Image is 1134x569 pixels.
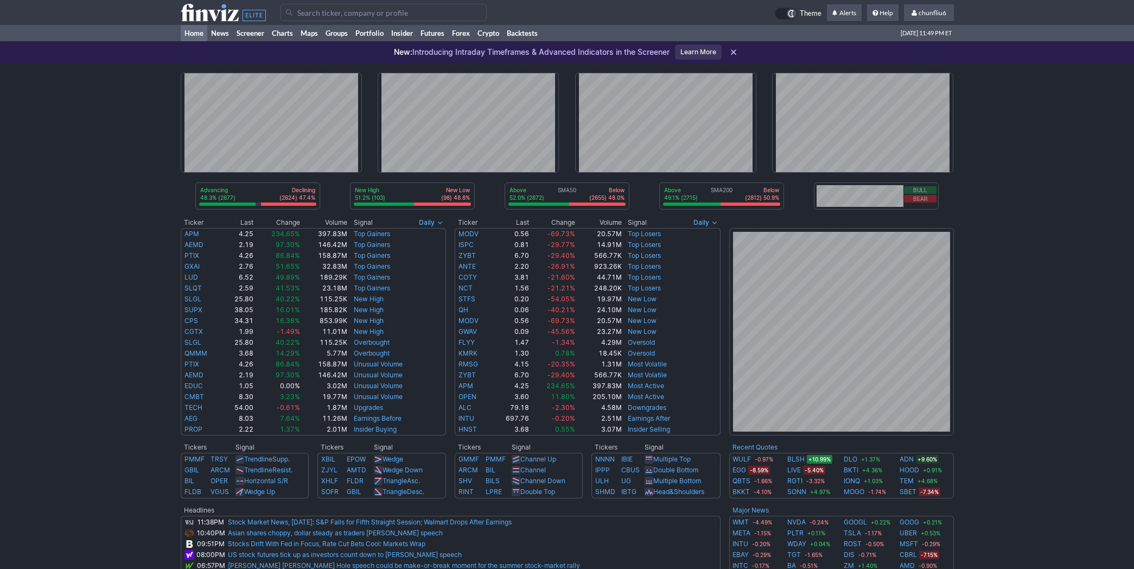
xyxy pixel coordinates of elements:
[628,230,661,238] a: Top Losers
[732,465,746,476] a: EGG
[732,517,749,528] a: WMT
[547,251,575,260] span: -29.40%
[628,241,661,249] a: Top Losers
[486,488,502,496] a: LPRE
[576,348,622,359] td: 18.45K
[244,466,292,474] a: TrendlineResist.
[301,294,348,305] td: 115.25K
[211,466,230,474] a: ARCM
[222,250,254,261] td: 4.26
[354,382,403,390] a: Unusual Volume
[547,327,575,336] span: -45.56%
[787,486,806,497] a: SONN
[664,194,698,201] p: 49.1% (2715)
[458,477,472,485] a: SHV
[458,241,474,249] a: ISPC
[301,283,348,294] td: 23.18M
[621,466,640,474] a: CBUS
[458,306,468,314] a: QH
[277,327,300,336] span: -1.49%
[441,186,470,194] p: New Low
[530,217,576,228] th: Change
[181,25,207,41] a: Home
[354,393,403,401] a: Unusual Volume
[904,4,954,22] a: chunfliu6
[383,455,403,463] a: Wedge
[301,315,348,326] td: 853.99K
[900,454,914,465] a: ADN
[628,306,657,314] a: New Low
[281,4,487,21] input: Search
[787,549,801,560] a: TGT
[458,414,474,422] a: INTU
[211,488,229,496] a: VGUS
[732,528,750,539] a: META
[547,262,575,270] span: -26.91%
[503,25,541,41] a: Backtests
[200,186,235,194] p: Advancing
[732,506,769,514] a: Major News
[628,317,657,325] a: New Low
[222,305,254,315] td: 38.05
[407,477,420,485] span: Asc.
[844,528,861,539] a: TSLA
[321,477,338,485] a: XHLF
[222,217,254,228] th: Last
[355,186,385,194] p: New High
[486,466,495,474] a: BIL
[787,517,806,528] a: NVDA
[354,371,403,379] a: Unusual Volume
[276,273,300,281] span: 49.89%
[222,228,254,239] td: 4.25
[222,261,254,272] td: 2.76
[222,239,254,250] td: 2.19
[492,250,530,261] td: 6.70
[492,261,530,272] td: 2.20
[301,261,348,272] td: 32.83M
[663,186,780,203] div: SMA200
[301,239,348,250] td: 146.42M
[458,349,477,357] a: KMRK
[321,455,335,463] a: XBIL
[787,539,806,549] a: WDAY
[354,273,390,281] a: Top Gainers
[653,488,704,496] a: Head&Shoulders
[509,194,544,201] p: 52.0% (2872)
[653,466,698,474] a: Double Bottom
[301,305,348,315] td: 185.82K
[354,349,390,357] a: Overbought
[900,549,917,560] a: CBRL
[321,466,337,474] a: ZJYL
[595,466,610,474] a: IPPP
[276,284,300,292] span: 41.53%
[576,337,622,348] td: 4.29M
[268,25,297,41] a: Charts
[184,317,198,325] a: CPS
[492,228,530,239] td: 0.56
[547,295,575,303] span: -54.05%
[244,455,272,463] span: Trendline
[547,230,575,238] span: -69.73%
[301,326,348,337] td: 11.01M
[383,466,423,474] a: Wedge Down
[576,272,622,283] td: 44.71M
[355,194,385,201] p: 51.2% (103)
[732,539,748,549] a: INTU
[347,488,361,496] a: GBIL
[184,455,205,463] a: PMMF
[184,262,200,270] a: GXAI
[844,454,857,465] a: DLO
[448,25,474,41] a: Forex
[417,25,448,41] a: Futures
[222,294,254,305] td: 25.80
[184,403,202,412] a: TECH
[354,338,390,346] a: Overbought
[900,465,919,476] a: HOOD
[576,250,622,261] td: 566.77K
[589,186,625,194] p: Below
[271,230,300,238] span: 234.65%
[394,47,670,58] p: Introducing Intraday Timeframes & Advanced Indicators in the Screener
[322,25,352,41] a: Groups
[547,241,575,249] span: -29.77%
[458,273,477,281] a: COTY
